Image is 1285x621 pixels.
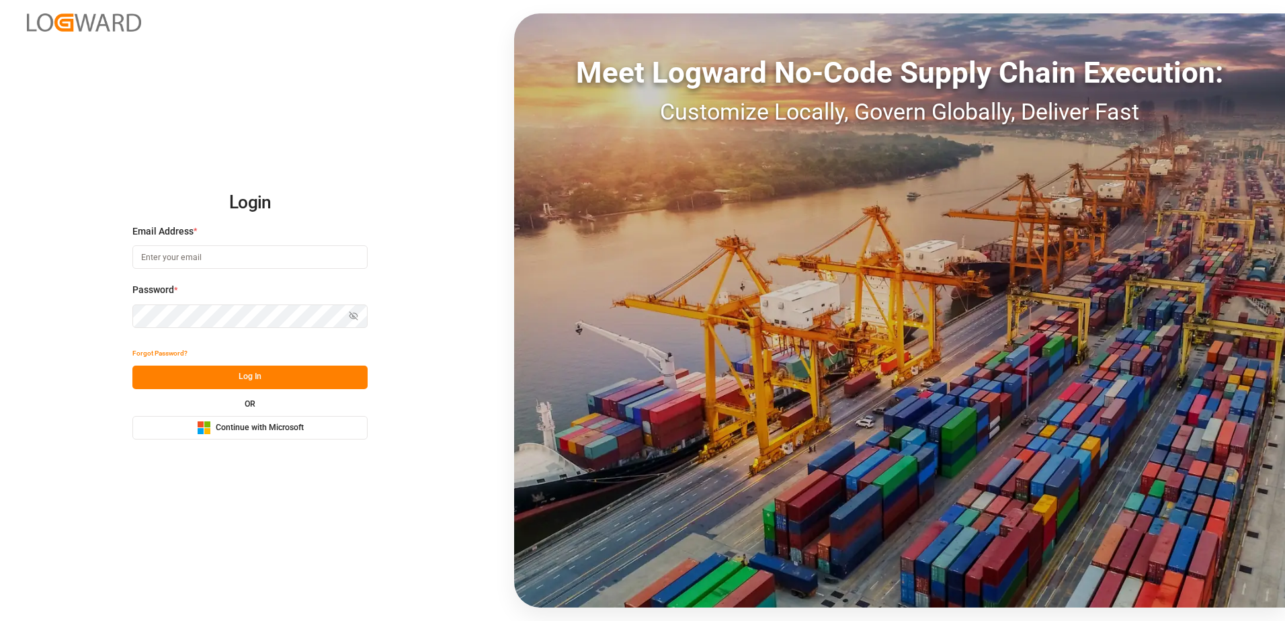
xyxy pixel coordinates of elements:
[27,13,141,32] img: Logward_new_orange.png
[132,181,368,224] h2: Login
[132,342,188,366] button: Forgot Password?
[216,422,304,434] span: Continue with Microsoft
[132,245,368,269] input: Enter your email
[132,224,194,239] span: Email Address
[514,50,1285,95] div: Meet Logward No-Code Supply Chain Execution:
[132,283,174,297] span: Password
[245,400,255,408] small: OR
[132,416,368,440] button: Continue with Microsoft
[514,95,1285,129] div: Customize Locally, Govern Globally, Deliver Fast
[132,366,368,389] button: Log In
